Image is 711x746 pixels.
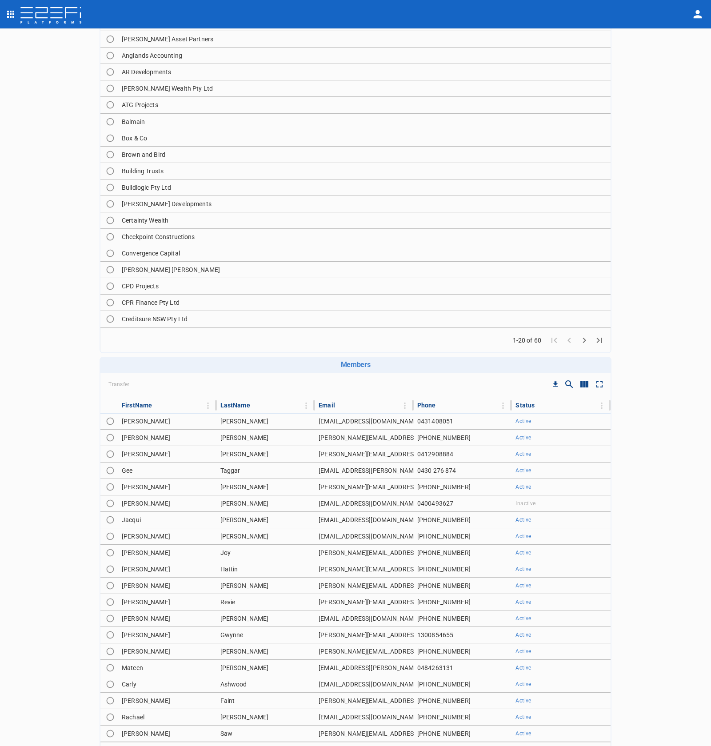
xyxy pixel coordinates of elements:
[104,711,116,723] span: Toggle select row
[104,514,116,526] span: Toggle select row
[315,495,414,511] td: [EMAIL_ADDRESS][DOMAIN_NAME]
[299,399,313,413] button: Column Actions
[118,512,217,528] td: Jacqui
[118,561,217,577] td: [PERSON_NAME]
[414,413,512,429] td: 0431408051
[217,676,316,692] td: Ashwood
[104,415,116,427] span: Toggle select row
[417,400,436,411] div: Phone
[118,528,217,544] td: [PERSON_NAME]
[414,693,512,709] td: [PHONE_NUMBER]
[104,431,116,444] span: Toggle select row
[104,116,116,128] span: Toggle select row
[315,643,414,659] td: [PERSON_NAME][EMAIL_ADDRESS][DOMAIN_NAME][PERSON_NAME]
[118,627,217,643] td: [PERSON_NAME]
[414,528,512,544] td: [PHONE_NUMBER]
[104,596,116,608] span: Toggle select row
[592,333,607,348] button: Go to last page
[217,561,316,577] td: Hattin
[118,97,611,113] td: ATG Projects
[118,430,217,446] td: [PERSON_NAME]
[414,726,512,742] td: [PHONE_NUMBER]
[315,578,414,594] td: [PERSON_NAME][EMAIL_ADDRESS][PERSON_NAME][DOMAIN_NAME]
[217,726,316,742] td: Saw
[217,528,316,544] td: [PERSON_NAME]
[122,400,152,411] div: FirstName
[104,280,116,292] span: Toggle select row
[315,594,414,610] td: [PERSON_NAME][EMAIL_ADDRESS][DOMAIN_NAME]
[118,212,611,228] td: Certainty Wealth
[315,446,414,462] td: [PERSON_NAME][EMAIL_ADDRESS][DOMAIN_NAME]
[315,430,414,446] td: [PERSON_NAME][EMAIL_ADDRESS][DOMAIN_NAME]
[104,66,116,78] span: Toggle select row
[592,377,607,392] button: Toggle full screen
[118,114,611,130] td: Balmain
[118,278,611,294] td: CPD Projects
[592,335,607,344] span: Go to last page
[515,648,531,654] span: Active
[315,413,414,429] td: [EMAIL_ADDRESS][DOMAIN_NAME]
[577,377,592,392] button: Show/Hide columns
[118,545,217,561] td: [PERSON_NAME]
[104,612,116,625] span: Toggle select row
[118,479,217,495] td: [PERSON_NAME]
[118,180,611,195] td: Buildlogic Pty Ltd
[118,262,611,278] td: [PERSON_NAME] [PERSON_NAME]
[118,163,611,179] td: Building Trusts
[104,247,116,259] span: Toggle select row
[577,335,592,344] span: Go to next page
[104,181,116,194] span: Toggle select row
[118,130,611,146] td: Box & Co
[315,561,414,577] td: [PERSON_NAME][EMAIL_ADDRESS][DOMAIN_NAME]
[217,495,316,511] td: [PERSON_NAME]
[118,413,217,429] td: [PERSON_NAME]
[104,82,116,95] span: Toggle select row
[515,500,535,507] span: Inactive
[104,530,116,543] span: Toggle select row
[104,579,116,592] span: Toggle select row
[104,132,116,144] span: Toggle select row
[515,435,531,441] span: Active
[118,726,217,742] td: [PERSON_NAME]
[562,377,577,392] button: Show/Hide search
[217,594,316,610] td: Revie
[515,451,531,457] span: Active
[217,413,316,429] td: [PERSON_NAME]
[515,550,531,556] span: Active
[118,578,217,594] td: [PERSON_NAME]
[104,313,116,325] span: Toggle select row
[217,479,316,495] td: [PERSON_NAME]
[104,481,116,493] span: Toggle select row
[104,645,116,658] span: Toggle select row
[118,610,217,626] td: [PERSON_NAME]
[217,430,316,446] td: [PERSON_NAME]
[315,660,414,676] td: [EMAIL_ADDRESS][PERSON_NAME][DOMAIN_NAME]
[414,479,512,495] td: [PHONE_NUMBER]
[315,528,414,544] td: [EMAIL_ADDRESS][DOMAIN_NAME]
[547,335,562,344] span: Go to first page
[515,615,531,622] span: Active
[118,676,217,692] td: Carly
[515,730,531,737] span: Active
[515,400,535,411] div: Status
[315,693,414,709] td: [PERSON_NAME][EMAIL_ADDRESS][DOMAIN_NAME]
[104,99,116,111] span: Toggle select row
[315,545,414,561] td: [PERSON_NAME][EMAIL_ADDRESS][DOMAIN_NAME]
[414,561,512,577] td: [PHONE_NUMBER]
[315,709,414,725] td: [EMAIL_ADDRESS][DOMAIN_NAME]
[414,578,512,594] td: [PHONE_NUMBER]
[595,399,609,413] button: Column Actions
[217,545,316,561] td: Joy
[104,214,116,227] span: Toggle select row
[496,399,510,413] button: Column Actions
[220,400,250,411] div: LastName
[118,80,611,96] td: [PERSON_NAME] Wealth Pty Ltd
[104,263,116,276] span: Toggle select row
[414,594,512,610] td: [PHONE_NUMBER]
[515,566,531,572] span: Active
[414,627,512,643] td: 1300854655
[104,198,116,210] span: Toggle select row
[315,726,414,742] td: [PERSON_NAME][EMAIL_ADDRESS][DOMAIN_NAME]
[414,709,512,725] td: [PHONE_NUMBER]
[515,533,531,539] span: Active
